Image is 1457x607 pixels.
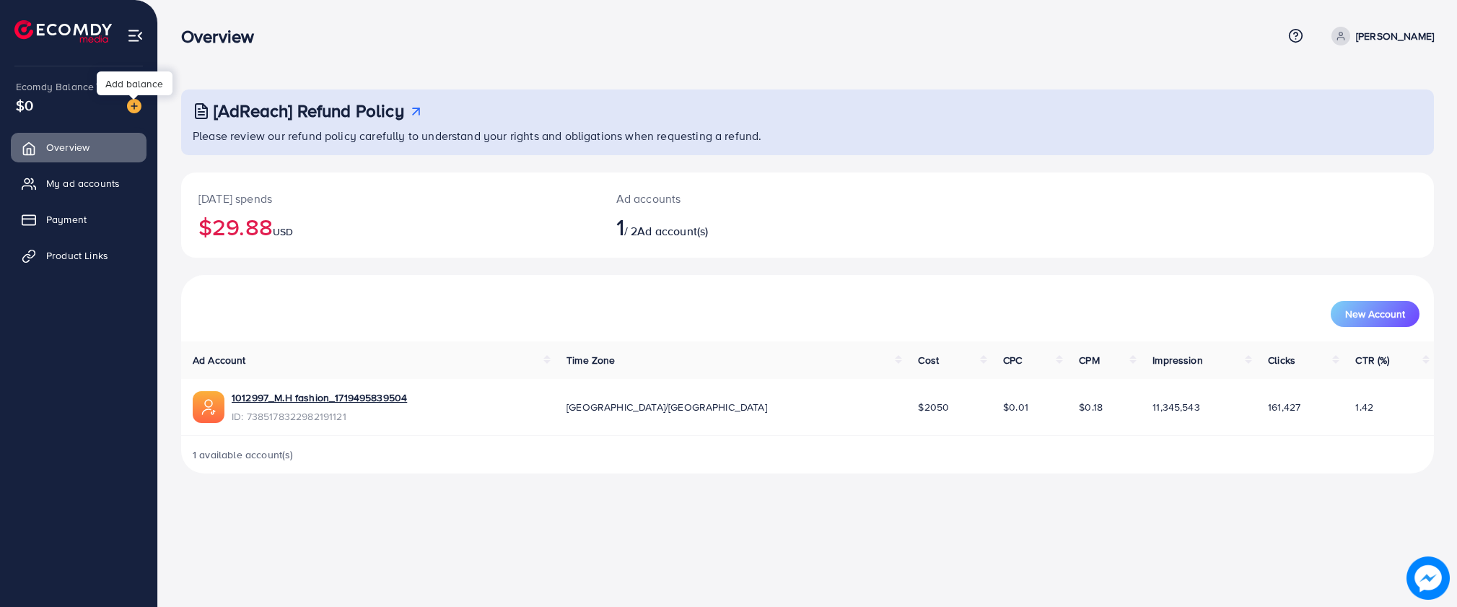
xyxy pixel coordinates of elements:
h3: Overview [181,26,266,47]
span: Product Links [46,248,108,263]
span: 161,427 [1268,400,1300,414]
span: CPM [1079,353,1099,367]
span: CPC [1003,353,1022,367]
img: logo [14,20,112,43]
a: 1012997_M.H fashion_1719495839504 [232,390,407,405]
a: Product Links [11,241,146,270]
span: $0.01 [1003,400,1028,414]
h2: $29.88 [198,213,582,240]
span: 1 [616,210,624,243]
span: Cost [918,353,939,367]
img: menu [127,27,144,44]
a: [PERSON_NAME] [1326,27,1434,45]
h3: [AdReach] Refund Policy [214,100,404,121]
span: Ad account(s) [637,223,708,239]
span: $0.18 [1079,400,1103,414]
a: My ad accounts [11,169,146,198]
a: Overview [11,133,146,162]
p: [DATE] spends [198,190,582,207]
span: 1.42 [1355,400,1373,414]
span: Payment [46,212,87,227]
span: 1 available account(s) [193,447,294,462]
h2: / 2 [616,213,895,240]
span: $2050 [918,400,949,414]
img: image [127,99,141,113]
p: Please review our refund policy carefully to understand your rights and obligations when requesti... [193,127,1425,144]
span: CTR (%) [1355,353,1389,367]
span: My ad accounts [46,176,120,191]
img: image [1406,556,1450,600]
span: Ad Account [193,353,246,367]
span: Clicks [1268,353,1295,367]
span: $0 [13,93,35,118]
img: ic-ads-acc.e4c84228.svg [193,391,224,423]
p: [PERSON_NAME] [1356,27,1434,45]
span: Time Zone [566,353,615,367]
a: Payment [11,205,146,234]
span: ID: 7385178322982191121 [232,409,407,424]
div: Add balance [97,71,172,95]
span: New Account [1345,309,1405,319]
span: USD [273,224,293,239]
span: Impression [1152,353,1203,367]
span: Ecomdy Balance [16,79,94,94]
span: 11,345,543 [1152,400,1200,414]
span: Overview [46,140,89,154]
p: Ad accounts [616,190,895,207]
span: [GEOGRAPHIC_DATA]/[GEOGRAPHIC_DATA] [566,400,767,414]
button: New Account [1331,301,1419,327]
